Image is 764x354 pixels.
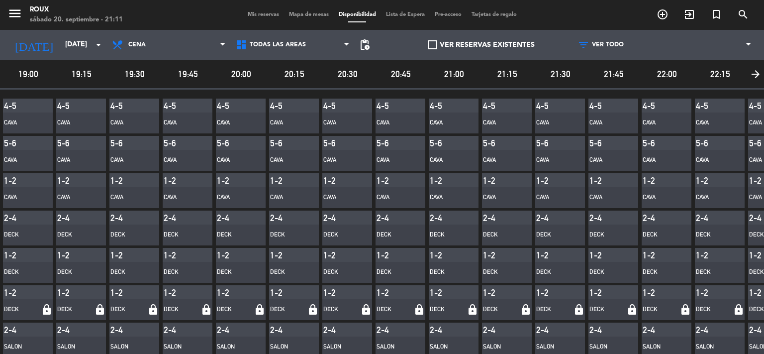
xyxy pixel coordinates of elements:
[377,287,401,298] div: 1-2
[696,250,721,260] div: 1-2
[483,213,508,223] div: 2-4
[251,304,266,316] i: lock
[110,267,145,277] div: DECK
[430,230,465,240] div: DECK
[730,304,745,316] i: lock
[643,118,677,128] div: CAVA
[430,213,455,223] div: 2-4
[323,342,358,352] div: SALON
[377,193,411,203] div: CAVA
[110,213,135,223] div: 2-4
[483,118,518,128] div: CAVA
[643,193,677,203] div: CAVA
[430,138,455,148] div: 5-6
[217,342,252,352] div: SALON
[710,8,722,20] i: turned_in_not
[695,67,745,81] span: 22:15
[377,250,401,260] div: 1-2
[110,175,135,186] div: 1-2
[589,175,614,186] div: 1-2
[217,287,242,298] div: 1-2
[57,230,92,240] div: DECK
[464,304,478,316] i: lock
[270,267,305,277] div: DECK
[270,325,295,335] div: 2-4
[643,325,668,335] div: 2-4
[589,101,614,111] div: 4-5
[377,325,401,335] div: 2-4
[643,213,668,223] div: 2-4
[198,304,212,316] i: lock
[164,230,198,240] div: DECK
[322,67,373,81] span: 20:30
[657,8,668,20] i: add_circle_outline
[164,193,198,203] div: CAVA
[430,175,455,186] div: 1-2
[270,213,295,223] div: 2-4
[164,138,189,148] div: 5-6
[592,41,624,48] span: VER TODO
[483,267,518,277] div: DECK
[164,267,198,277] div: DECK
[270,155,305,165] div: CAVA
[696,193,731,203] div: CAVA
[334,12,381,17] span: Disponibilidad
[696,342,731,352] div: SALON
[377,267,411,277] div: DECK
[483,287,508,298] div: 1-2
[483,305,517,315] div: DECK
[3,67,53,81] span: 19:00
[358,304,372,316] i: lock
[217,230,252,240] div: DECK
[643,267,677,277] div: DECK
[4,230,39,240] div: DECK
[536,101,561,111] div: 4-5
[430,193,465,203] div: CAVA
[110,101,135,111] div: 4-5
[430,12,467,17] span: Pre-acceso
[483,101,508,111] div: 4-5
[323,118,358,128] div: CAVA
[589,250,614,260] div: 1-2
[747,63,764,85] i: arrow_forward
[696,267,731,277] div: DECK
[110,155,145,165] div: CAVA
[483,325,508,335] div: 2-4
[411,304,425,316] i: lock
[30,15,123,25] div: sábado 20. septiembre - 21:11
[377,175,401,186] div: 1-2
[270,118,305,128] div: CAVA
[270,101,295,111] div: 4-5
[4,342,39,352] div: SALON
[304,304,319,316] i: lock
[589,138,614,148] div: 5-6
[589,118,624,128] div: CAVA
[4,250,29,260] div: 1-2
[270,175,295,186] div: 1-2
[164,101,189,111] div: 4-5
[217,101,242,111] div: 4-5
[217,193,252,203] div: CAVA
[57,155,92,165] div: CAVA
[217,325,242,335] div: 2-4
[4,118,39,128] div: CAVA
[535,67,585,81] span: 21:30
[536,267,571,277] div: DECK
[323,287,348,298] div: 1-2
[110,342,145,352] div: SALON
[430,342,465,352] div: SALON
[643,230,677,240] div: DECK
[377,138,401,148] div: 5-6
[483,230,518,240] div: DECK
[110,138,135,148] div: 5-6
[4,138,29,148] div: 5-6
[323,267,358,277] div: DECK
[57,138,82,148] div: 5-6
[483,155,518,165] div: CAVA
[643,287,668,298] div: 1-2
[323,230,358,240] div: DECK
[92,304,106,316] i: lock
[217,138,242,148] div: 5-6
[164,325,189,335] div: 2-4
[536,287,561,298] div: 1-2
